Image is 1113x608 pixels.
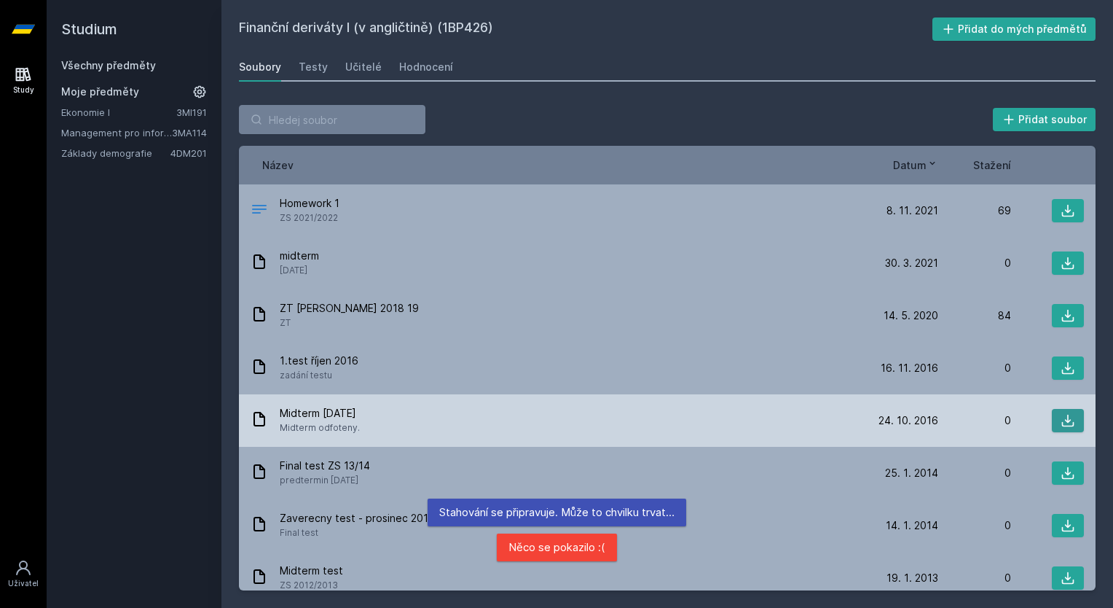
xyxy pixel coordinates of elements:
span: Datum [893,157,927,173]
input: Hledej soubor [239,105,425,134]
span: Midterm [DATE] [280,406,360,421]
div: 69 [938,203,1011,218]
span: ZS 2021/2022 [280,211,339,225]
div: 84 [938,308,1011,323]
span: Zaverecny test - prosinec 2013 (t_vond) [280,511,478,526]
a: Management pro informatiky a statistiky [61,125,172,140]
span: 19. 1. 2013 [886,571,938,585]
a: Soubory [239,52,281,82]
span: 14. 1. 2014 [886,518,938,533]
div: 0 [938,518,1011,533]
span: ZT [PERSON_NAME] 2018 19 [280,301,419,316]
button: Přidat do mých předmětů [932,17,1096,41]
span: predtermin [DATE] [280,473,370,488]
button: Název [262,157,294,173]
div: Stahování se připravuje. Může to chvilku trvat… [428,499,686,526]
span: zadání testu [280,368,358,383]
span: ZT [280,316,419,330]
span: Final test ZS 13/14 [280,459,370,473]
div: Učitelé [345,60,382,74]
span: 25. 1. 2014 [885,466,938,480]
span: [DATE] [280,263,319,278]
div: 0 [938,361,1011,375]
div: Soubory [239,60,281,74]
div: Study [13,85,34,96]
a: Study [3,58,44,103]
button: Stažení [973,157,1011,173]
span: Homework 1 [280,196,339,211]
span: 16. 11. 2016 [881,361,938,375]
a: Základy demografie [61,146,170,160]
span: Moje předměty [61,85,139,99]
div: Testy [299,60,328,74]
div: 0 [938,413,1011,428]
a: Ekonomie I [61,105,176,120]
a: Uživatel [3,552,44,596]
div: 0 [938,466,1011,480]
div: Hodnocení [399,60,453,74]
div: Něco se pokazilo :( [497,534,617,561]
h2: Finanční deriváty I (v angličtině) (1BP426) [239,17,932,41]
span: 30. 3. 2021 [885,256,938,270]
div: .PDF [251,200,268,222]
span: 8. 11. 2021 [886,203,938,218]
div: 0 [938,256,1011,270]
div: 0 [938,571,1011,585]
button: Přidat soubor [993,108,1096,131]
a: 3MI191 [176,106,207,118]
span: midterm [280,249,319,263]
div: Uživatel [8,578,39,589]
a: Učitelé [345,52,382,82]
span: Midterm odfoteny. [280,421,360,435]
span: Midterm test [280,564,343,578]
span: 24. 10. 2016 [878,413,938,428]
span: ZS 2012/2013 [280,578,343,593]
a: Testy [299,52,328,82]
span: 1.test říjen 2016 [280,354,358,368]
a: Hodnocení [399,52,453,82]
a: Všechny předměty [61,59,156,71]
a: 4DM201 [170,147,207,159]
span: 14. 5. 2020 [884,308,938,323]
button: Datum [893,157,938,173]
span: Final test [280,526,478,540]
a: 3MA114 [172,127,207,139]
